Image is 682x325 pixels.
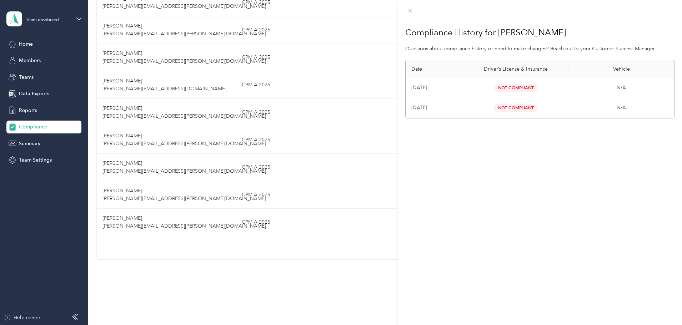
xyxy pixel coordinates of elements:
td: Oct 2025 [406,78,463,98]
span: Not Compliant [494,84,537,92]
span: N/A [617,105,626,111]
td: Sep 2025 [406,98,463,118]
span: N/A [617,85,626,91]
h1: Compliance History for [PERSON_NAME] [405,24,675,41]
p: Questions about compliance history or need to make changes? Reach out to your Customer Success Ma... [405,45,675,52]
th: Vehicle [569,60,674,78]
iframe: Everlance-gr Chat Button Frame [642,285,682,325]
th: Date [406,60,463,78]
span: Not Compliant [494,104,537,112]
th: Driver’s License & Insurance [463,60,568,78]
